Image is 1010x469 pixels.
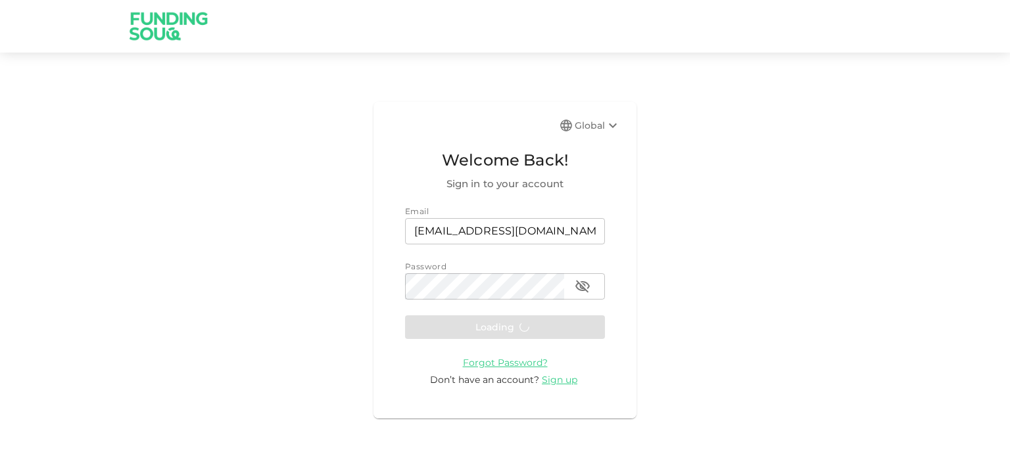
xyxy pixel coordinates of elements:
input: password [405,273,564,300]
span: Welcome Back! [405,148,605,173]
span: Password [405,261,446,271]
a: Forgot Password? [463,356,548,368]
input: email [405,218,605,244]
span: Don’t have an account? [430,374,539,386]
span: Forgot Password? [463,357,548,368]
span: Email [405,206,429,216]
span: Sign in to your account [405,176,605,192]
div: Global [575,118,621,133]
span: Sign up [542,374,577,386]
